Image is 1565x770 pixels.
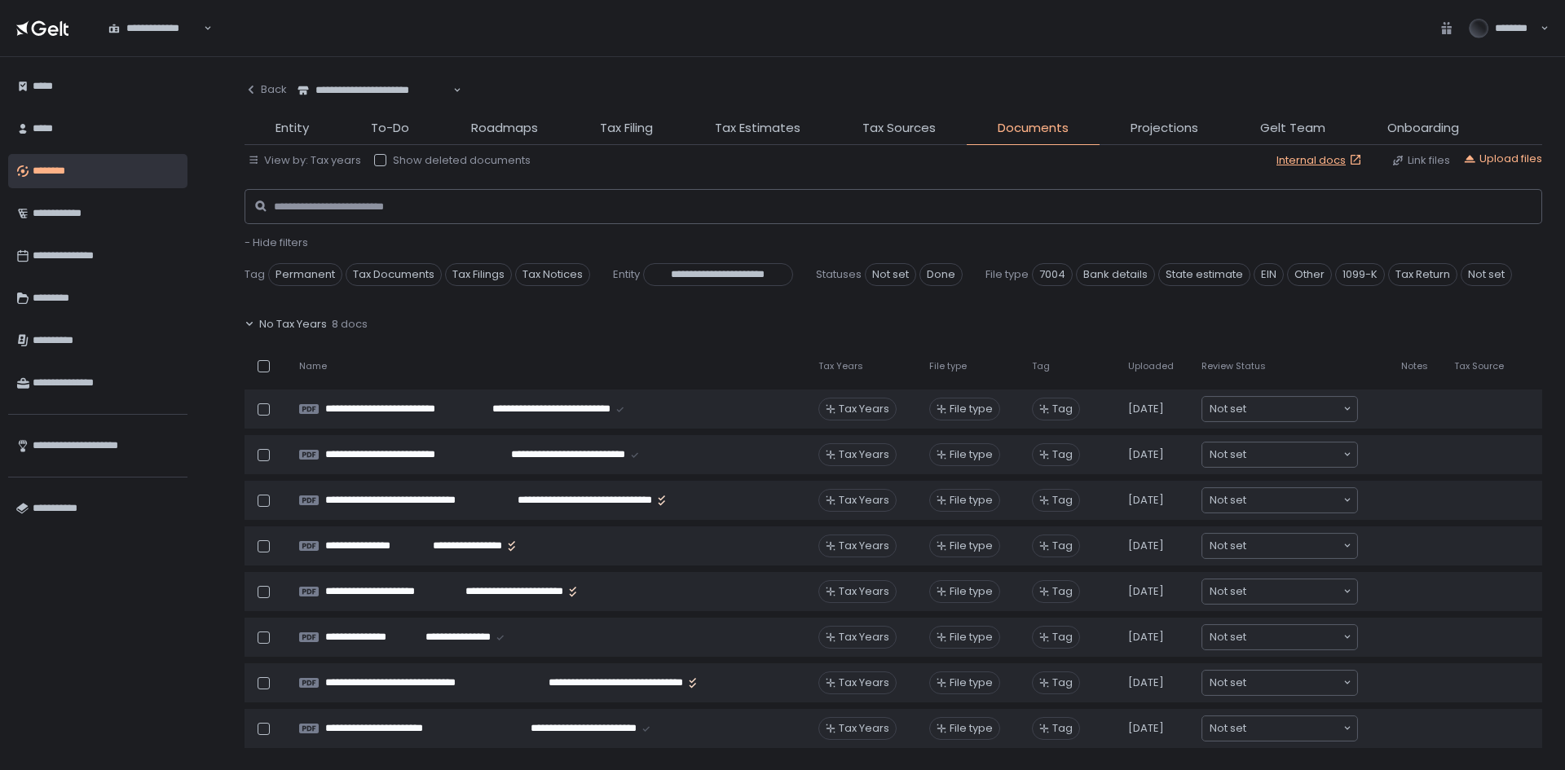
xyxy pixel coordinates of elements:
[248,153,361,168] button: View by: Tax years
[950,447,993,462] span: File type
[950,539,993,553] span: File type
[1210,538,1246,554] span: Not set
[1202,397,1357,421] div: Search for option
[1201,360,1266,372] span: Review Status
[839,584,889,599] span: Tax Years
[1052,721,1073,736] span: Tag
[1210,583,1246,600] span: Not set
[839,447,889,462] span: Tax Years
[839,721,889,736] span: Tax Years
[299,360,327,372] span: Name
[515,263,590,286] span: Tax Notices
[862,119,936,138] span: Tax Sources
[715,119,800,138] span: Tax Estimates
[1202,579,1357,604] div: Search for option
[1210,492,1246,508] span: Not set
[1461,263,1512,286] span: Not set
[1076,263,1155,286] span: Bank details
[276,119,309,138] span: Entity
[950,721,993,736] span: File type
[950,402,993,416] span: File type
[839,675,889,690] span: Tax Years
[1463,152,1542,166] button: Upload files
[1052,493,1073,508] span: Tag
[268,263,342,286] span: Permanent
[1052,584,1073,599] span: Tag
[929,360,967,372] span: File type
[950,675,993,690] span: File type
[839,630,889,645] span: Tax Years
[950,630,993,645] span: File type
[1131,119,1198,138] span: Projections
[1246,629,1342,645] input: Search for option
[950,584,993,599] span: File type
[1391,153,1450,168] div: Link files
[818,360,863,372] span: Tax Years
[259,317,327,332] span: No Tax Years
[613,267,640,282] span: Entity
[1032,263,1073,286] span: 7004
[1032,360,1050,372] span: Tag
[950,493,993,508] span: File type
[1246,583,1342,600] input: Search for option
[1287,263,1332,286] span: Other
[985,267,1029,282] span: File type
[1276,153,1365,168] a: Internal docs
[1401,360,1428,372] span: Notes
[1246,401,1342,417] input: Search for option
[1210,629,1246,645] span: Not set
[201,20,202,37] input: Search for option
[839,402,889,416] span: Tax Years
[245,82,287,97] div: Back
[445,263,512,286] span: Tax Filings
[1052,402,1073,416] span: Tag
[919,263,963,286] span: Done
[1454,360,1504,372] span: Tax Source
[865,263,916,286] span: Not set
[816,267,862,282] span: Statuses
[245,235,308,250] button: - Hide filters
[1210,401,1246,417] span: Not set
[245,235,308,250] span: - Hide filters
[245,267,265,282] span: Tag
[600,119,653,138] span: Tax Filing
[1335,263,1385,286] span: 1099-K
[839,539,889,553] span: Tax Years
[1128,360,1174,372] span: Uploaded
[471,119,538,138] span: Roadmaps
[1052,539,1073,553] span: Tag
[1210,447,1246,463] span: Not set
[1254,263,1284,286] span: EIN
[346,263,442,286] span: Tax Documents
[1052,630,1073,645] span: Tag
[1158,263,1250,286] span: State estimate
[332,317,368,332] span: 8 docs
[1246,447,1342,463] input: Search for option
[1387,119,1459,138] span: Onboarding
[1202,488,1357,513] div: Search for option
[98,11,212,46] div: Search for option
[1052,675,1073,690] span: Tag
[998,119,1069,138] span: Documents
[1128,721,1164,736] span: [DATE]
[1202,716,1357,741] div: Search for option
[1202,671,1357,695] div: Search for option
[371,119,409,138] span: To-Do
[1052,447,1073,462] span: Tag
[1202,534,1357,558] div: Search for option
[1128,402,1164,416] span: [DATE]
[1128,584,1164,599] span: [DATE]
[1202,625,1357,649] div: Search for option
[1128,675,1164,690] span: [DATE]
[1246,538,1342,554] input: Search for option
[1210,720,1246,737] span: Not set
[1128,447,1164,462] span: [DATE]
[1210,675,1246,691] span: Not set
[287,73,461,108] div: Search for option
[1128,493,1164,508] span: [DATE]
[1246,492,1342,508] input: Search for option
[1128,630,1164,645] span: [DATE]
[1260,119,1325,138] span: Gelt Team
